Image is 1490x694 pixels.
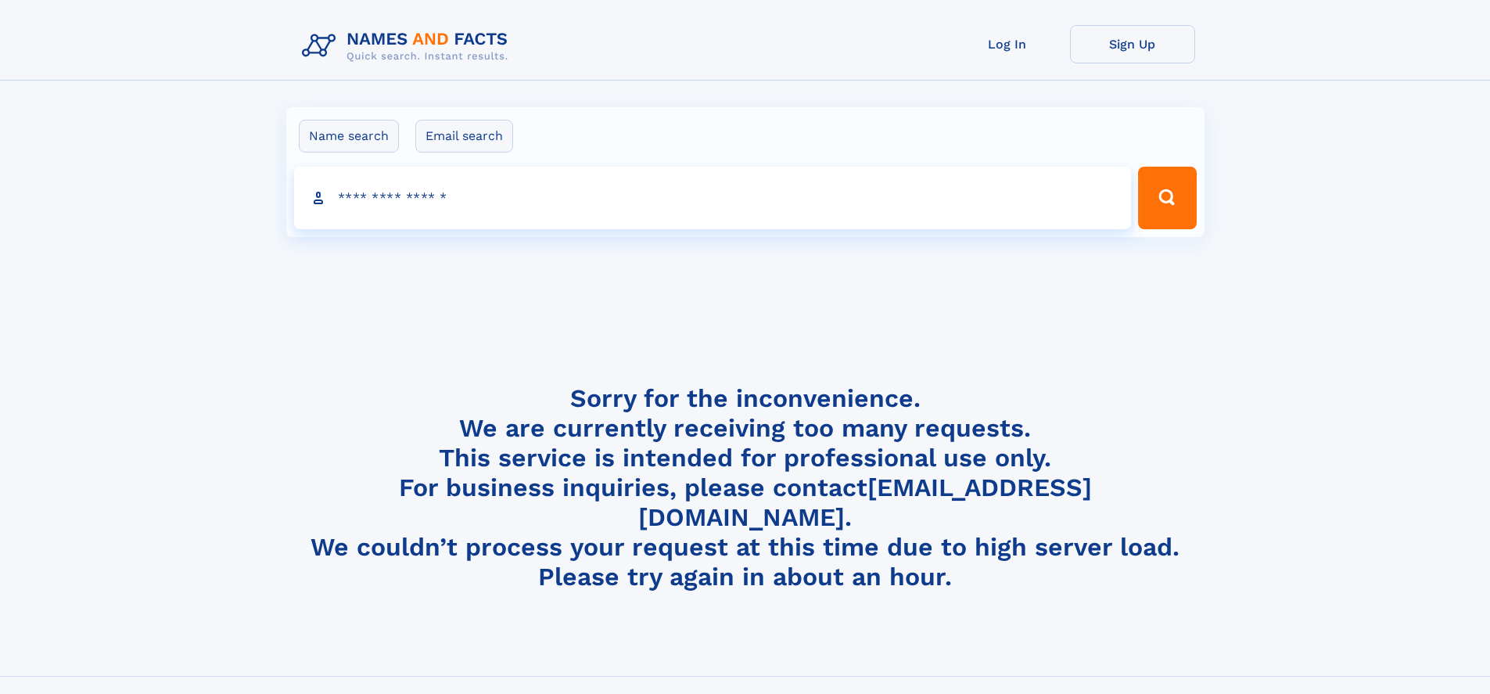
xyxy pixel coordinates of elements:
[945,25,1070,63] a: Log In
[296,25,521,67] img: Logo Names and Facts
[638,473,1092,532] a: [EMAIL_ADDRESS][DOMAIN_NAME]
[296,383,1195,592] h4: Sorry for the inconvenience. We are currently receiving too many requests. This service is intend...
[299,120,399,153] label: Name search
[1070,25,1195,63] a: Sign Up
[294,167,1132,229] input: search input
[415,120,513,153] label: Email search
[1138,167,1196,229] button: Search Button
